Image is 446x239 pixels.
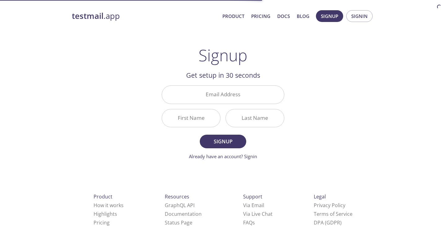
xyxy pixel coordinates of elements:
span: Signup [321,12,338,20]
a: Status Page [165,219,192,226]
a: Documentation [165,211,202,217]
a: Via Live Chat [243,211,273,217]
span: Resources [165,193,189,200]
span: Legal [314,193,326,200]
a: Blog [297,12,309,20]
a: Pricing [94,219,110,226]
a: Pricing [251,12,270,20]
a: DPA (GDPR) [314,219,342,226]
button: Signup [316,10,343,22]
span: Signin [351,12,368,20]
span: Product [94,193,112,200]
h2: Get setup in 30 seconds [162,70,284,80]
a: Terms of Service [314,211,352,217]
button: Signup [200,135,246,148]
a: How it works [94,202,124,209]
strong: testmail [72,11,103,21]
a: Docs [277,12,290,20]
a: Highlights [94,211,117,217]
span: s [252,219,255,226]
a: Via Email [243,202,264,209]
span: Support [243,193,262,200]
a: FAQ [243,219,255,226]
a: Already have an account? Signin [189,153,257,159]
a: Product [222,12,244,20]
a: Privacy Policy [314,202,345,209]
a: testmail.app [72,11,217,21]
span: Signup [207,137,239,146]
button: Signin [346,10,373,22]
a: GraphQL API [165,202,195,209]
h1: Signup [199,46,247,64]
